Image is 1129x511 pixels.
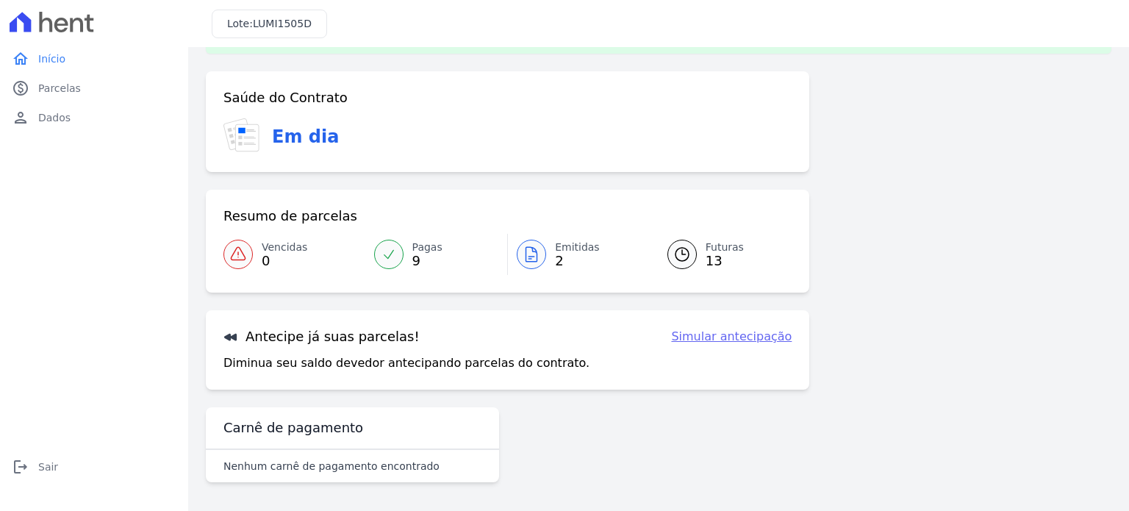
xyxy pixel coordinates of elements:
[262,255,307,267] span: 0
[38,51,65,66] span: Início
[223,419,363,437] h3: Carnê de pagamento
[12,109,29,126] i: person
[223,354,589,372] p: Diminua seu saldo devedor antecipando parcelas do contrato.
[555,255,600,267] span: 2
[38,81,81,96] span: Parcelas
[227,16,312,32] h3: Lote:
[38,460,58,474] span: Sair
[555,240,600,255] span: Emitidas
[412,240,442,255] span: Pagas
[671,328,792,346] a: Simular antecipação
[253,18,312,29] span: LUMI1505D
[6,452,182,482] a: logoutSair
[223,207,357,225] h3: Resumo de parcelas
[706,240,744,255] span: Futuras
[38,110,71,125] span: Dados
[223,459,440,474] p: Nenhum carnê de pagamento encontrado
[262,240,307,255] span: Vencidas
[6,44,182,74] a: homeInício
[223,328,420,346] h3: Antecipe já suas parcelas!
[12,50,29,68] i: home
[365,234,508,275] a: Pagas 9
[6,74,182,103] a: paidParcelas
[12,79,29,97] i: paid
[6,103,182,132] a: personDados
[223,234,365,275] a: Vencidas 0
[223,89,348,107] h3: Saúde do Contrato
[508,234,650,275] a: Emitidas 2
[412,255,442,267] span: 9
[706,255,744,267] span: 13
[272,124,339,150] h3: Em dia
[650,234,792,275] a: Futuras 13
[12,458,29,476] i: logout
